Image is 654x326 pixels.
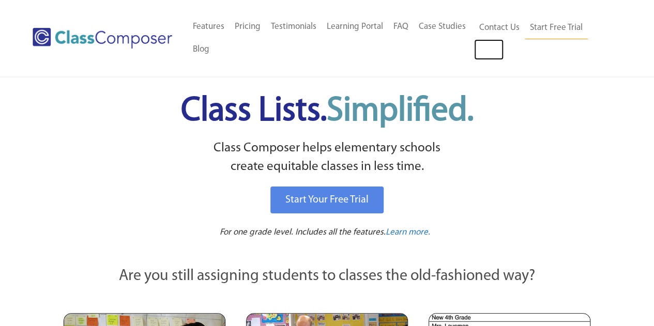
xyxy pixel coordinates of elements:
p: Are you still assigning students to classes the old-fashioned way? [64,265,591,288]
a: Testimonials [266,15,322,38]
nav: Header Menu [474,17,614,60]
a: Learn more. [386,226,430,239]
a: FAQ [388,15,414,38]
span: Simplified. [327,95,474,128]
p: Class Composer helps elementary schools create equitable classes in less time. [62,139,592,177]
span: Learn more. [386,228,430,237]
span: Start Your Free Trial [285,195,369,205]
img: Class Composer [33,28,172,49]
a: Pricing [230,15,266,38]
a: Blog [188,38,215,61]
a: Contact Us [474,17,525,39]
a: Start Free Trial [525,17,588,40]
a: Learning Portal [322,15,388,38]
span: Class Lists. [181,95,474,128]
a: Features [188,15,230,38]
a: Log In [474,39,504,60]
a: Case Studies [414,15,471,38]
span: For one grade level. Includes all the features. [220,228,386,237]
a: Start Your Free Trial [270,187,384,213]
nav: Header Menu [188,15,474,61]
